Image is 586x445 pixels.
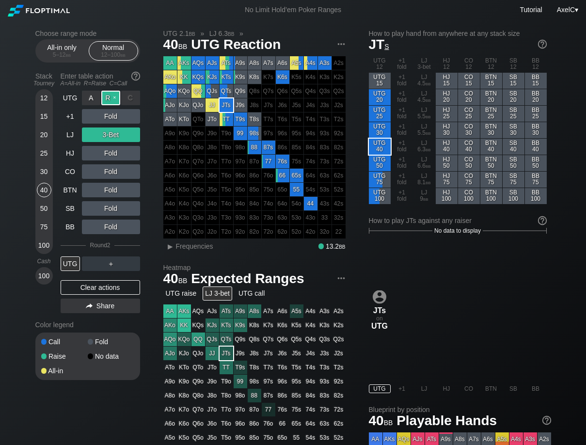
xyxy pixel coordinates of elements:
div: 100% fold in prior round [290,112,303,126]
div: SB 30 [503,122,524,138]
div: 100% fold in prior round [206,169,219,182]
span: » [234,30,248,37]
div: BTN 75 [480,172,502,188]
div: 100% fold in prior round [248,155,261,168]
div: QTs [220,84,233,98]
div: 100% fold in prior round [191,141,205,154]
div: 100% fold in prior round [318,127,332,140]
div: BB 50 [525,155,547,171]
div: BTN [61,183,80,197]
div: Call [41,338,88,345]
div: 99 [234,127,247,140]
div: Enter table action [61,68,140,91]
div: C [121,91,140,105]
div: CO [61,164,80,179]
h2: Choose range mode [35,30,140,37]
div: 100% fold in prior round [290,98,303,112]
div: HJ 50 [436,155,458,171]
div: SB 40 [503,139,524,155]
div: 100% fold in prior round [191,183,205,196]
span: bb [120,51,126,58]
div: 100% fold in prior round [248,84,261,98]
div: 100% fold in prior round [332,127,346,140]
div: 75 [37,220,51,234]
div: CO 75 [458,172,480,188]
img: ellipsis.fd386fe8.svg [336,273,347,284]
div: 100% fold in prior round [206,155,219,168]
div: BB 15 [525,73,547,89]
div: BTN 20 [480,89,502,105]
div: 88 [248,141,261,154]
div: BB 20 [525,89,547,105]
span: bb [426,96,431,103]
div: 100% fold in prior round [276,112,289,126]
div: BB 75 [525,172,547,188]
div: 65s [290,169,303,182]
span: s [384,40,389,51]
div: 100% fold in prior round [262,197,275,210]
div: CO 40 [458,139,480,155]
div: 100% fold in prior round [206,141,219,154]
div: 100% fold in prior round [177,197,191,210]
div: JTs [220,98,233,112]
div: KTo [177,112,191,126]
div: A3s [318,56,332,70]
div: 100% fold in prior round [276,197,289,210]
div: 100% fold in prior round [332,183,346,196]
div: 100% fold in prior round [318,141,332,154]
div: CO 25 [458,106,480,122]
div: 100% fold in prior round [248,211,261,224]
div: J9s [234,98,247,112]
div: 100% fold in prior round [304,84,317,98]
div: 100% fold in prior round [191,197,205,210]
div: AKs [177,56,191,70]
div: T8s [248,112,261,126]
a: Tutorial [520,6,542,14]
div: 100% fold in prior round [276,141,289,154]
div: 100% fold in prior round [290,84,303,98]
div: 15 [37,109,51,124]
div: 100% fold in prior round [191,127,205,140]
div: KTs [220,70,233,84]
div: 100% fold in prior round [220,127,233,140]
div: 100% fold in prior round [318,183,332,196]
div: R [101,91,120,105]
div: 100% fold in prior round [163,211,177,224]
div: +1 fold [391,188,413,204]
div: K8s [248,70,261,84]
div: 100% fold in prior round [206,197,219,210]
div: Fold [82,146,140,160]
div: HJ 20 [436,89,458,105]
div: BTN 30 [480,122,502,138]
div: 100% fold in prior round [262,70,275,84]
div: 100% fold in prior round [262,127,275,140]
div: +1 fold [391,155,413,171]
div: 50 [37,201,51,216]
div: CO 50 [458,155,480,171]
div: BTN 12 [480,56,502,72]
div: BTN 40 [480,139,502,155]
div: 100 [37,269,51,283]
span: bb [426,129,431,136]
div: A8s [248,56,261,70]
div: 100% fold in prior round [332,112,346,126]
div: HJ 15 [436,73,458,89]
img: help.32db89a4.svg [130,71,141,81]
div: UTG 20 [369,89,391,105]
div: 100% fold in prior round [276,84,289,98]
div: 100% fold in prior round [206,183,219,196]
img: help.32db89a4.svg [537,39,548,49]
div: 100% fold in prior round [276,183,289,196]
div: 100% fold in prior round [262,183,275,196]
span: UTG Reaction [190,37,282,53]
div: 100% fold in prior round [220,183,233,196]
div: 100% fold in prior round [220,211,233,224]
div: +1 fold [391,122,413,138]
div: 100% fold in prior round [318,112,332,126]
div: JJ [206,98,219,112]
div: CO 15 [458,73,480,89]
div: +1 [61,109,80,124]
div: 100% fold in prior round [220,197,233,210]
div: AJs [206,56,219,70]
div: QJs [206,84,219,98]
